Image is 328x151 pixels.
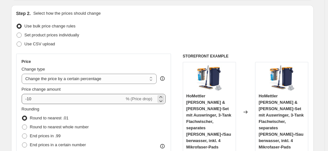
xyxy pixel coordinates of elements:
[25,24,75,28] span: Use bulk price change rules
[30,116,68,120] span: Round to nearest .01
[159,75,166,82] div: help
[183,54,309,59] h6: STOREFRONT EXAMPLE
[16,10,31,17] h2: Step 2.
[126,96,152,101] span: % (Price drop)
[22,87,61,92] span: Price change amount
[22,94,125,104] input: -15
[22,107,39,111] span: Rounding
[25,42,55,46] span: Use CSV upload
[33,10,101,17] p: Select how the prices should change
[30,133,61,138] span: End prices in .99
[196,65,222,91] img: 71I8s4MlUdL_80x.jpg
[186,94,232,149] span: HoMettler [PERSON_NAME] & [PERSON_NAME]-Set mit Auswringer, 3-Tank Flachwischer, separates [PERSO...
[259,94,304,149] span: HoMettler [PERSON_NAME] & [PERSON_NAME]-Set mit Auswringer, 3-Tank Flachwischer, separates [PERSO...
[22,59,31,64] h3: Price
[30,142,86,147] span: End prices in a certain number
[25,33,79,37] span: Set product prices individually
[22,67,45,72] span: Change type
[269,65,295,91] img: 71I8s4MlUdL_80x.jpg
[30,125,89,129] span: Round to nearest whole number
